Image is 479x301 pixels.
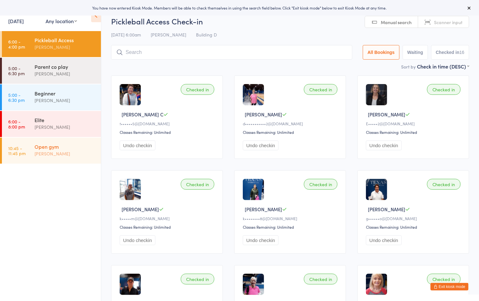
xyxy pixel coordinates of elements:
[368,206,405,213] span: [PERSON_NAME]
[120,141,155,150] button: Undo checkin
[431,45,469,60] button: Checked in16
[243,274,264,295] img: image1678209206.png
[243,121,339,126] div: d•••••••••••2@[DOMAIN_NAME]
[46,17,77,24] div: Any location
[427,84,461,95] div: Checked in
[35,36,96,43] div: Pickleball Access
[120,224,216,230] div: Classes Remaining: Unlimited
[8,92,25,102] time: 5:00 - 6:30 pm
[2,138,101,164] a: 10:45 -11:45 pmOpen gym[PERSON_NAME]
[122,206,159,213] span: [PERSON_NAME]
[8,146,26,156] time: 10:45 - 11:45 pm
[35,116,96,123] div: Elite
[366,235,402,245] button: Undo checkin
[151,31,186,38] span: [PERSON_NAME]
[245,111,282,118] span: [PERSON_NAME]
[35,63,96,70] div: Parent co play
[35,43,96,51] div: [PERSON_NAME]
[2,111,101,137] a: 6:00 -8:00 pmElite[PERSON_NAME]
[431,283,469,291] button: Exit kiosk mode
[2,84,101,110] a: 5:00 -6:30 pmBeginner[PERSON_NAME]
[245,206,282,213] span: [PERSON_NAME]
[459,50,464,55] div: 16
[366,129,463,135] div: Classes Remaining: Unlimited
[366,179,387,200] img: image1696431182.png
[366,224,463,230] div: Classes Remaining: Unlimited
[8,39,25,49] time: 6:00 - 4:00 pm
[366,216,463,221] div: g••••••o@[DOMAIN_NAME]
[8,119,25,129] time: 6:00 - 8:00 pm
[35,90,96,97] div: Beginner
[35,150,96,157] div: [PERSON_NAME]
[35,70,96,77] div: [PERSON_NAME]
[35,97,96,104] div: [PERSON_NAME]
[120,129,216,135] div: Classes Remaining: Unlimited
[2,58,101,84] a: 5:00 -6:30 pmParent co play[PERSON_NAME]
[417,63,469,70] div: Check in time (DESC)
[427,274,461,285] div: Checked in
[243,216,339,221] div: k••••••••8@[DOMAIN_NAME]
[243,141,279,150] button: Undo checkin
[304,179,337,190] div: Checked in
[366,274,387,295] img: image1675877404.png
[366,141,402,150] button: Undo checkin
[403,45,428,60] button: Waiting
[181,84,214,95] div: Checked in
[196,31,217,38] span: Building D
[181,179,214,190] div: Checked in
[366,84,387,105] img: image1673971376.png
[243,84,264,105] img: image1712416505.png
[111,31,141,38] span: [DATE] 6:00am
[427,179,461,190] div: Checked in
[122,111,163,118] span: [PERSON_NAME] C
[10,5,469,10] div: You have now entered Kiosk Mode. Members will be able to check themselves in using the search fie...
[181,274,214,285] div: Checked in
[368,111,405,118] span: [PERSON_NAME]
[35,123,96,131] div: [PERSON_NAME]
[363,45,400,60] button: All Bookings
[304,274,337,285] div: Checked in
[243,179,264,200] img: image1675353402.png
[120,121,216,126] div: t••••••5@[DOMAIN_NAME]
[120,216,216,221] div: k•••••m@[DOMAIN_NAME]
[111,16,469,26] h2: Pickleball Access Check-in
[243,224,339,230] div: Classes Remaining: Unlimited
[304,84,337,95] div: Checked in
[35,143,96,150] div: Open gym
[381,19,412,25] span: Manual search
[243,129,339,135] div: Classes Remaining: Unlimited
[243,235,279,245] button: Undo checkin
[366,121,463,126] div: E•••••2@[DOMAIN_NAME]
[111,45,352,60] input: Search
[120,235,155,245] button: Undo checkin
[120,274,141,295] img: image1676656778.png
[434,19,463,25] span: Scanner input
[8,66,25,76] time: 5:00 - 6:30 pm
[120,84,141,105] img: image1673972885.png
[401,63,416,70] label: Sort by
[120,179,141,200] img: image1690553437.png
[2,31,101,57] a: 6:00 -4:00 pmPickleball Access[PERSON_NAME]
[8,17,24,24] a: [DATE]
